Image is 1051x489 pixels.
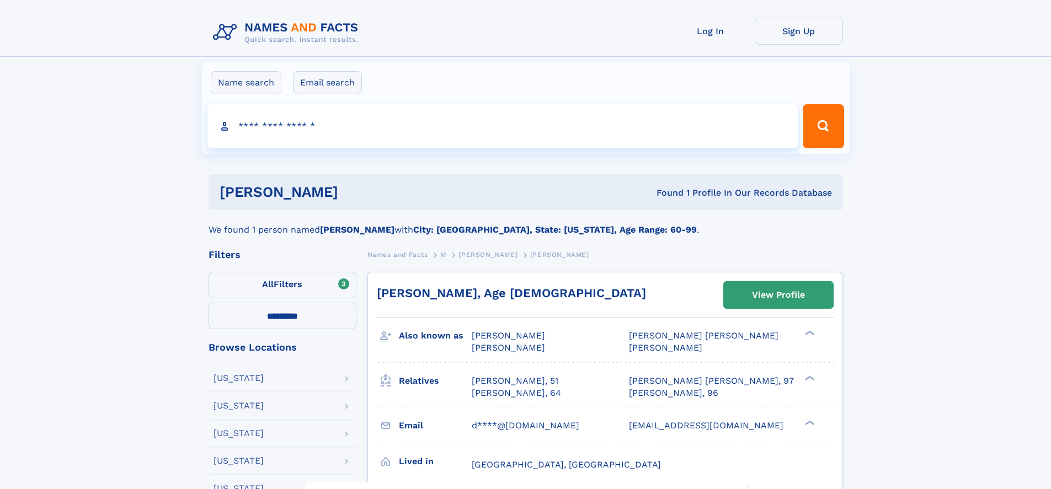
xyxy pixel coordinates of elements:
[497,187,832,199] div: Found 1 Profile In Our Records Database
[629,342,702,353] span: [PERSON_NAME]
[440,248,446,261] a: M
[220,185,498,199] h1: [PERSON_NAME]
[802,374,815,381] div: ❯
[458,251,518,259] span: [PERSON_NAME]
[377,286,646,300] a: [PERSON_NAME], Age [DEMOGRAPHIC_DATA]
[399,416,472,435] h3: Email
[320,224,394,235] b: [PERSON_NAME]
[214,374,264,383] div: [US_STATE]
[472,342,545,353] span: [PERSON_NAME]
[209,18,367,47] img: Logo Names and Facts
[209,210,843,237] div: We found 1 person named with .
[262,279,274,289] span: All
[211,71,281,94] label: Name search
[458,248,518,261] a: [PERSON_NAME]
[207,104,798,148] input: search input
[399,326,472,345] h3: Also known as
[472,375,558,387] a: [PERSON_NAME], 51
[399,452,472,471] h3: Lived in
[530,251,589,259] span: [PERSON_NAME]
[413,224,697,235] b: City: [GEOGRAPHIC_DATA], State: [US_STATE], Age Range: 60-99
[629,330,778,341] span: [PERSON_NAME] [PERSON_NAME]
[367,248,428,261] a: Names and Facts
[472,387,561,399] a: [PERSON_NAME], 64
[802,419,815,426] div: ❯
[629,420,783,431] span: [EMAIL_ADDRESS][DOMAIN_NAME]
[209,250,356,260] div: Filters
[214,456,264,465] div: [US_STATE]
[752,282,805,308] div: View Profile
[472,330,545,341] span: [PERSON_NAME]
[803,104,844,148] button: Search Button
[629,387,718,399] a: [PERSON_NAME], 96
[399,372,472,390] h3: Relatives
[214,429,264,438] div: [US_STATE]
[802,330,815,337] div: ❯
[724,282,833,308] a: View Profile
[440,251,446,259] span: M
[209,272,356,298] label: Filters
[629,375,794,387] a: [PERSON_NAME] [PERSON_NAME], 97
[293,71,362,94] label: Email search
[755,18,843,45] a: Sign Up
[209,342,356,352] div: Browse Locations
[666,18,755,45] a: Log In
[214,401,264,410] div: [US_STATE]
[472,459,661,470] span: [GEOGRAPHIC_DATA], [GEOGRAPHIC_DATA]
